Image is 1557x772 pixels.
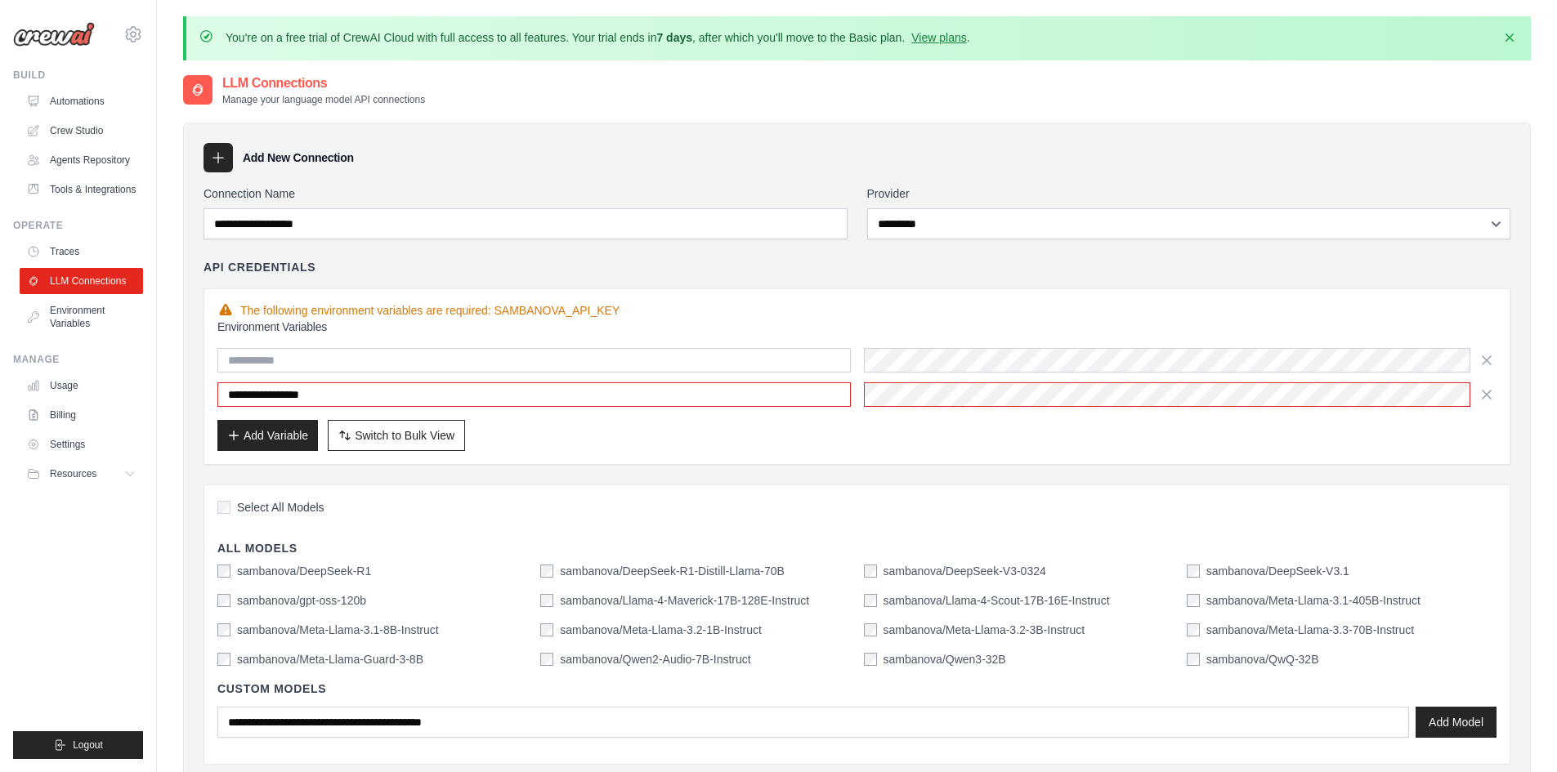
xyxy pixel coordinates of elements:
div: Build [13,69,143,82]
a: Traces [20,239,143,265]
input: sambanova/DeepSeek-V3-0324 [864,564,877,578]
label: Provider [867,185,1511,202]
p: You're on a free trial of CrewAI Cloud with full access to all features. Your trial ends in , aft... [226,29,970,46]
input: sambanova/Qwen2-Audio-7B-Instruct [540,653,553,666]
a: Environment Variables [20,297,143,337]
label: sambanova/DeepSeek-R1-Distill-Llama-70B [560,563,785,579]
label: sambanova/DeepSeek-R1 [237,563,371,579]
input: sambanova/QwQ-32B [1187,653,1200,666]
h4: Custom Models [217,681,1497,697]
input: sambanova/Meta-Llama-3.1-405B-Instruct [1187,594,1200,607]
h2: LLM Connections [222,74,425,93]
button: Resources [20,461,143,487]
input: sambanova/Meta-Llama-3.2-3B-Instruct [864,623,877,636]
a: Usage [20,373,143,399]
a: LLM Connections [20,268,143,294]
span: Switch to Bulk View [355,427,454,444]
label: sambanova/Qwen2-Audio-7B-Instruct [560,651,750,667]
label: Connection Name [204,185,848,202]
button: Logout [13,731,143,759]
label: sambanova/Llama-4-Maverick-17B-128E-Instruct [560,592,809,609]
a: View plans [911,31,966,44]
label: sambanova/Meta-Llama-Guard-3-8B [237,651,423,667]
input: sambanova/Qwen3-32B [864,653,877,666]
label: sambanova/QwQ-32B [1206,651,1319,667]
a: Crew Studio [20,118,143,144]
input: sambanova/Meta-Llama-Guard-3-8B [217,653,230,666]
input: sambanova/DeepSeek-V3.1 [1187,564,1200,578]
span: Logout [73,739,103,752]
label: sambanova/Meta-Llama-3.2-3B-Instruct [884,622,1085,638]
input: sambanova/DeepSeek-R1-Distill-Llama-70B [540,564,553,578]
div: Operate [13,219,143,232]
label: sambanova/Meta-Llama-3.1-405B-Instruct [1206,592,1421,609]
span: Resources [50,467,96,480]
a: Automations [20,88,143,114]
button: Add Variable [217,420,318,451]
a: Settings [20,431,143,457]
input: sambanova/Llama-4-Scout-17B-16E-Instruct [864,594,877,607]
input: sambanova/Meta-Llama-3.2-1B-Instruct [540,623,553,636]
label: sambanova/Llama-4-Scout-17B-16E-Instruct [884,592,1110,609]
label: sambanova/Meta-Llama-3.3-70B-Instruct [1206,622,1414,638]
button: Switch to Bulk View [328,420,465,451]
input: sambanova/DeepSeek-R1 [217,564,230,578]
label: sambanova/Meta-Llama-3.2-1B-Instruct [560,622,762,638]
h4: All Models [217,540,1497,556]
input: sambanova/Meta-Llama-3.3-70B-Instruct [1187,623,1200,636]
strong: 7 days [656,31,692,44]
span: Select All Models [237,499,324,515]
input: sambanova/Meta-Llama-3.1-8B-Instruct [217,623,230,636]
a: Billing [20,402,143,428]
label: sambanova/Qwen3-32B [884,651,1006,667]
div: Manage [13,353,143,366]
input: Select All Models [217,501,230,514]
h3: Add New Connection [243,149,354,166]
label: sambanova/gpt-oss-120b [237,592,366,609]
a: Tools & Integrations [20,176,143,203]
div: The following environment variables are required: SAMBANOVA_API_KEY [217,302,1497,319]
a: Agents Repository [20,147,143,173]
p: Manage your language model API connections [222,93,425,106]
input: sambanova/gpt-oss-120b [217,594,230,607]
label: sambanova/Meta-Llama-3.1-8B-Instruct [237,622,439,638]
button: Add Model [1416,707,1497,738]
h4: API Credentials [204,259,315,275]
img: Logo [13,22,95,47]
label: sambanova/DeepSeek-V3.1 [1206,563,1349,579]
h3: Environment Variables [217,319,1497,335]
input: sambanova/Llama-4-Maverick-17B-128E-Instruct [540,594,553,607]
label: sambanova/DeepSeek-V3-0324 [884,563,1046,579]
